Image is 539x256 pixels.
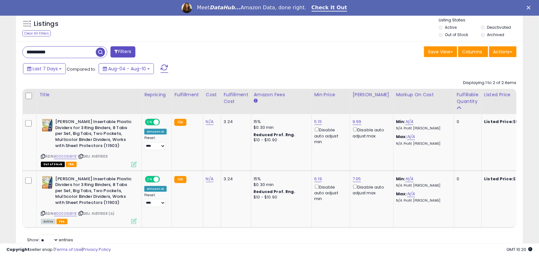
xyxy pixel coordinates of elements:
[66,162,77,167] span: FBA
[206,91,218,98] div: Cost
[462,49,482,55] span: Columns
[57,219,67,224] span: FBA
[41,176,54,189] img: 51KYBE-7XoL._SL40_.jpg
[254,91,309,98] div: Amazon Fees
[315,126,345,145] div: Disable auto adjust min
[224,176,246,182] div: 3.24
[254,137,307,143] div: $10 - $10.90
[353,91,391,98] div: [PERSON_NAME]
[41,176,137,223] div: ASIN:
[23,63,66,74] button: Last 7 Days
[174,176,186,183] small: FBA
[315,119,322,125] a: 5.15
[174,91,200,98] div: Fulfillment
[159,176,169,182] span: OFF
[458,46,488,57] button: Columns
[54,211,77,216] a: B00006IBY8
[315,176,322,182] a: 6.19
[484,176,537,182] div: $7.05
[83,246,111,252] a: Privacy Policy
[41,162,65,167] span: All listings that are currently out of stock and unavailable for purchase on Amazon
[197,4,307,11] div: Meet Amazon Data, done right.
[396,91,452,98] div: Markup on Cost
[406,176,413,182] a: N/A
[406,119,413,125] a: N/A
[6,247,111,253] div: seller snap | |
[484,119,513,125] b: Listed Price:
[457,176,477,182] div: 0
[254,182,307,188] div: $0.30 min
[445,25,457,30] label: Active
[41,119,54,132] img: 51KYBE-7XoL._SL40_.jpg
[254,189,296,194] b: Reduced Prof. Rng.
[33,66,58,72] span: Last 7 Days
[174,119,186,126] small: FBA
[396,191,407,197] b: Max:
[254,125,307,130] div: $0.30 min
[146,120,154,125] span: ON
[144,136,167,150] div: Preset:
[439,17,523,23] p: Listing States:
[396,176,406,182] b: Min:
[210,4,241,11] i: DataHub...
[487,25,511,30] label: Deactivated
[396,126,449,131] p: N/A Profit [PERSON_NAME]
[527,6,533,10] div: Close
[41,119,137,166] div: ASIN:
[353,126,389,139] div: Disable auto adjust max
[254,98,258,104] small: Amazon Fees.
[254,132,296,137] b: Reduced Prof. Rng.
[78,154,108,159] span: | SKU: AVE11903
[41,219,56,224] span: All listings currently available for purchase on Amazon
[353,119,362,125] a: 9.99
[99,63,154,74] button: Aug-04 - Aug-10
[353,176,361,182] a: 7.05
[206,176,214,182] a: N/A
[182,3,192,13] img: Profile image for Georgie
[78,211,114,216] span: | SKU: AVE11903 (b)
[55,119,133,150] b: [PERSON_NAME] Insertable Plastic Dividers for 3 Ring Binders, 8 Tabs per Set, Big Tabs, Two Pocke...
[484,119,537,125] div: $9.99
[396,134,407,140] b: Max:
[108,66,146,72] span: Aug-04 - Aug-10
[484,176,513,182] b: Listed Price:
[54,154,77,159] a: B00006IBY8
[507,246,533,252] span: 2025-08-18 10:20 GMT
[396,183,449,188] p: N/A Profit [PERSON_NAME]
[224,91,248,105] div: Fulfillment Cost
[39,91,139,98] div: Title
[457,91,479,105] div: Fulfillable Quantity
[489,46,517,57] button: Actions
[407,134,415,140] a: N/A
[463,80,517,86] div: Displaying 1 to 2 of 2 items
[396,119,406,125] b: Min:
[254,119,307,125] div: 15%
[445,32,468,37] label: Out of Stock
[55,246,82,252] a: Terms of Use
[396,198,449,203] p: N/A Profit [PERSON_NAME]
[315,183,345,202] div: Disable auto adjust min
[34,19,58,28] h5: Listings
[254,176,307,182] div: 15%
[6,246,30,252] strong: Copyright
[206,119,214,125] a: N/A
[224,119,246,125] div: 3.24
[144,193,167,207] div: Preset:
[353,183,389,196] div: Disable auto adjust max
[393,89,454,114] th: The percentage added to the cost of goods (COGS) that forms the calculator for Min & Max prices.
[159,120,169,125] span: OFF
[254,195,307,200] div: $10 - $10.90
[407,191,415,197] a: N/A
[110,46,135,58] button: Filters
[22,30,51,36] div: Clear All Filters
[315,91,347,98] div: Min Price
[424,46,457,57] button: Save View
[144,129,167,135] div: Amazon AI
[67,66,96,72] span: Compared to:
[144,91,169,98] div: Repricing
[312,4,347,12] a: Check It Out
[27,237,73,243] span: Show: entries
[457,119,477,125] div: 0
[487,32,505,37] label: Archived
[146,176,154,182] span: ON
